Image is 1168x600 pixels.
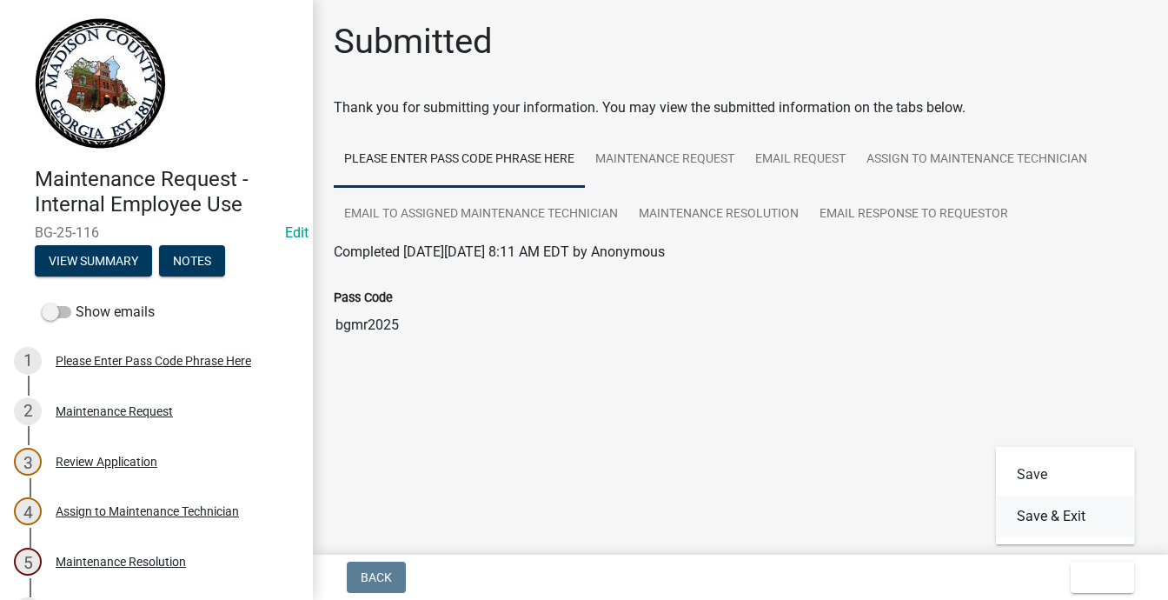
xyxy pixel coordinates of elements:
[56,405,173,417] div: Maintenance Request
[14,448,42,476] div: 3
[745,132,856,188] a: Email Request
[334,97,1147,118] div: Thank you for submitting your information. You may view the submitted information on the tabs below.
[42,302,155,323] label: Show emails
[35,245,152,277] button: View Summary
[585,132,745,188] a: Maintenance Request
[35,255,152,269] wm-modal-confirm: Summary
[334,21,493,63] h1: Submitted
[628,187,809,243] a: Maintenance Resolution
[1085,570,1110,584] span: Exit
[14,347,42,375] div: 1
[285,224,309,241] a: Edit
[35,167,299,217] h4: Maintenance Request - Internal Employee Use
[996,447,1135,544] div: Exit
[334,292,393,304] label: Pass Code
[856,132,1098,188] a: Assign to Maintenance Technician
[996,454,1135,496] button: Save
[334,187,628,243] a: Email to Assigned Maintenance Technician
[361,570,392,584] span: Back
[35,18,166,149] img: Madison County, Georgia
[159,255,225,269] wm-modal-confirm: Notes
[56,556,186,568] div: Maintenance Resolution
[14,497,42,525] div: 4
[347,562,406,593] button: Back
[334,132,585,188] a: Please Enter Pass Code Phrase Here
[14,397,42,425] div: 2
[334,243,665,260] span: Completed [DATE][DATE] 8:11 AM EDT by Anonymous
[809,187,1019,243] a: Email Response to Requestor
[56,456,157,468] div: Review Application
[56,505,239,517] div: Assign to Maintenance Technician
[285,224,309,241] wm-modal-confirm: Edit Application Number
[14,548,42,576] div: 5
[159,245,225,277] button: Notes
[56,355,251,367] div: Please Enter Pass Code Phrase Here
[35,224,278,241] span: BG-25-116
[1071,562,1134,593] button: Exit
[996,496,1135,537] button: Save & Exit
